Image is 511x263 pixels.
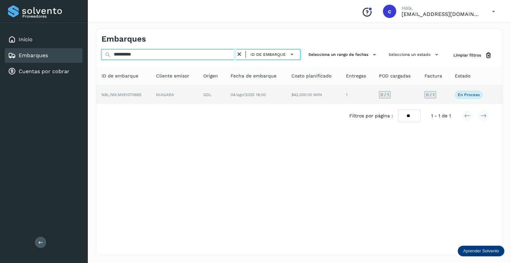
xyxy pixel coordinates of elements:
[455,72,470,79] span: Estado
[458,92,480,97] p: En proceso
[431,112,451,119] span: 1 - 1 de 1
[231,92,266,97] span: 04/ago/2025 18:00
[101,72,138,79] span: ID de embarque
[349,112,393,119] span: Filtros por página :
[402,11,481,17] p: comercializacion@a3vlogistics.com
[203,72,218,79] span: Origen
[291,72,331,79] span: Costo planificado
[346,72,366,79] span: Entregas
[101,34,146,44] h4: Embarques
[402,5,481,11] p: Hola,
[19,52,48,59] a: Embarques
[426,93,434,97] span: 0 / 1
[101,92,141,97] span: NBL/MX.MX51070665
[379,72,411,79] span: POD cargadas
[381,93,389,97] span: 0 / 1
[341,85,374,104] td: 1
[448,49,497,62] button: Limpiar filtros
[286,85,341,104] td: $42,000.00 MXN
[5,32,83,47] div: Inicio
[458,246,504,256] div: Aprender Solvento
[19,36,33,43] a: Inicio
[306,49,381,60] button: Selecciona un rango de fechas
[22,14,80,19] p: Proveedores
[151,85,198,104] td: NIAGARA
[386,49,443,60] button: Selecciona un estado
[453,52,481,58] span: Limpiar filtros
[231,72,276,79] span: Fecha de embarque
[156,72,189,79] span: Cliente emisor
[19,68,70,74] a: Cuentas por cobrar
[251,52,286,58] span: ID de embarque
[463,248,499,254] p: Aprender Solvento
[198,85,225,104] td: GDL
[5,64,83,79] div: Cuentas por cobrar
[249,50,297,59] button: ID de embarque
[425,72,442,79] span: Factura
[5,48,83,63] div: Embarques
